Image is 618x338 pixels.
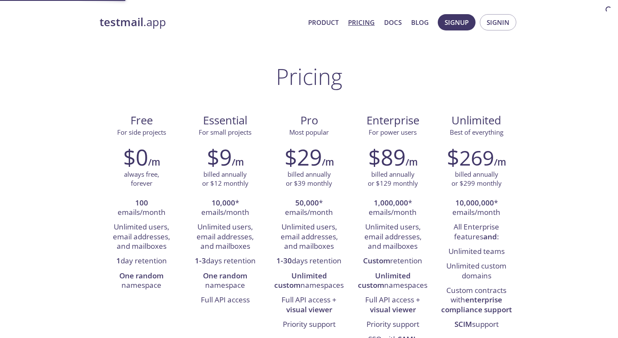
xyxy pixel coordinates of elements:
[357,317,428,332] li: Priority support
[190,254,261,269] li: days retention
[357,254,428,269] li: retention
[483,232,497,241] strong: and
[384,17,402,28] a: Docs
[190,293,261,308] li: Full API access
[202,170,248,188] p: billed annually or $12 monthly
[190,269,261,293] li: namespace
[441,317,512,332] li: support
[119,271,164,281] strong: One random
[450,128,503,136] span: Best of everything
[487,17,509,28] span: Signin
[199,128,251,136] span: For small projects
[100,15,143,30] strong: testmail
[207,144,232,170] h2: $9
[106,269,177,293] li: namespace
[273,220,344,254] li: Unlimited users, email addresses, and mailboxes
[411,17,429,28] a: Blog
[459,144,494,172] span: 269
[445,17,469,28] span: Signup
[357,196,428,220] li: * emails/month
[276,63,342,89] h1: Pricing
[295,198,319,208] strong: 50,000
[232,155,244,169] h6: /m
[308,17,339,28] a: Product
[106,196,177,220] li: emails/month
[273,254,344,269] li: days retention
[357,269,428,293] li: namespaces
[285,144,322,170] h2: $29
[451,113,501,128] span: Unlimited
[123,144,148,170] h2: $0
[117,128,166,136] span: For side projects
[441,196,512,220] li: * emails/month
[358,271,411,290] strong: Unlimited custom
[286,305,332,314] strong: visual viewer
[441,295,512,314] strong: enterprise compliance support
[368,144,406,170] h2: $89
[494,155,506,169] h6: /m
[441,259,512,284] li: Unlimited custom domains
[447,144,494,170] h2: $
[190,196,261,220] li: * emails/month
[369,128,417,136] span: For power users
[195,256,206,266] strong: 1-3
[455,198,494,208] strong: 10,000,000
[135,198,148,208] strong: 100
[273,269,344,293] li: namespaces
[276,256,292,266] strong: 1-30
[322,155,334,169] h6: /m
[274,113,344,128] span: Pro
[116,256,121,266] strong: 1
[273,196,344,220] li: * emails/month
[124,170,159,188] p: always free, forever
[106,113,176,128] span: Free
[374,198,408,208] strong: 1,000,000
[454,319,472,329] strong: SCIM
[106,254,177,269] li: day retention
[274,271,327,290] strong: Unlimited custom
[441,220,512,244] li: All Enterprise features :
[480,14,516,30] button: Signin
[406,155,418,169] h6: /m
[203,271,247,281] strong: One random
[357,220,428,254] li: Unlimited users, email addresses, and mailboxes
[100,15,301,30] a: testmail.app
[358,113,428,128] span: Enterprise
[438,14,476,30] button: Signup
[348,17,375,28] a: Pricing
[190,113,260,128] span: Essential
[190,220,261,254] li: Unlimited users, email addresses, and mailboxes
[289,128,329,136] span: Most popular
[357,293,428,317] li: Full API access +
[441,244,512,259] li: Unlimited teams
[363,256,390,266] strong: Custom
[441,284,512,317] li: Custom contracts with
[273,293,344,317] li: Full API access +
[286,170,332,188] p: billed annually or $39 monthly
[106,220,177,254] li: Unlimited users, email addresses, and mailboxes
[368,170,418,188] p: billed annually or $129 monthly
[148,155,160,169] h6: /m
[273,317,344,332] li: Priority support
[212,198,235,208] strong: 10,000
[451,170,502,188] p: billed annually or $299 monthly
[370,305,416,314] strong: visual viewer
